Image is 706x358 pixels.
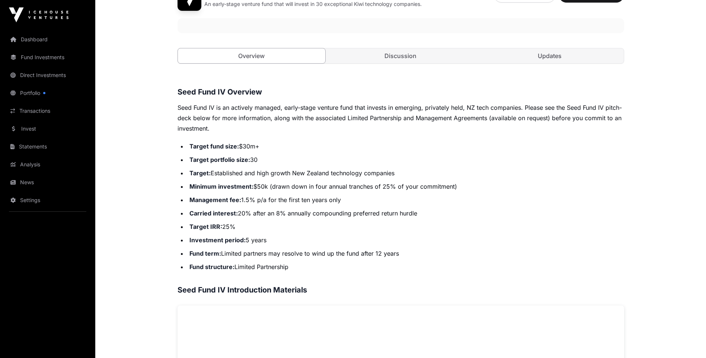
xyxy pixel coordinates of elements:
[178,102,624,134] p: Seed Fund IV is an actively managed, early-stage venture fund that invests in emerging, privately...
[187,181,624,192] li: $50k (drawn down in four annual tranches of 25% of your commitment)
[6,67,89,83] a: Direct Investments
[189,183,253,190] strong: Minimum investment:
[6,192,89,208] a: Settings
[9,7,68,22] img: Icehouse Ventures Logo
[178,86,624,98] h3: Seed Fund IV Overview
[6,85,89,101] a: Portfolio
[6,156,89,173] a: Analysis
[476,48,624,63] a: Updates
[189,156,250,163] strong: Target portfolio size:
[189,143,239,150] strong: Target fund size:
[187,221,624,232] li: 25%
[189,250,221,257] strong: Fund term:
[189,236,246,244] strong: Investment period:
[187,168,624,178] li: Established and high growth New Zealand technology companies
[6,121,89,137] a: Invest
[6,174,89,191] a: News
[187,262,624,272] li: Limited Partnership
[6,31,89,48] a: Dashboard
[327,48,475,63] a: Discussion
[178,284,624,296] h3: Seed Fund IV Introduction Materials
[189,169,211,177] strong: Target:
[189,263,234,271] strong: Fund structure:
[204,0,422,8] p: An early-stage venture fund that will invest in 30 exceptional Kiwi technology companies.
[187,235,624,245] li: 5 years
[189,210,238,217] strong: Carried interest:
[187,154,624,165] li: 30
[189,223,222,230] strong: Target IRR:
[187,208,624,218] li: 20% after an 8% annually compounding preferred return hurdle
[187,195,624,205] li: 1.5% p/a for the first ten years only
[6,49,89,65] a: Fund Investments
[187,248,624,259] li: Limited partners may resolve to wind up the fund after 12 years
[189,196,241,204] strong: Management fee:
[178,48,326,64] a: Overview
[6,103,89,119] a: Transactions
[187,141,624,151] li: $30m+
[178,48,624,63] nav: Tabs
[6,138,89,155] a: Statements
[669,322,706,358] iframe: Chat Widget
